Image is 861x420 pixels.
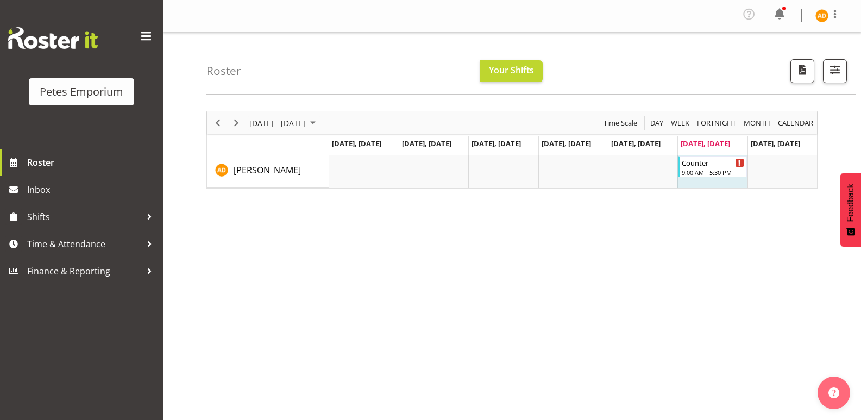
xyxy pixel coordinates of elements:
[27,263,141,279] span: Finance & Reporting
[332,139,381,148] span: [DATE], [DATE]
[695,116,738,130] button: Fortnight
[682,157,744,168] div: Counter
[209,111,227,134] div: Previous
[329,155,817,188] table: Timeline Week of August 30, 2025
[681,139,730,148] span: [DATE], [DATE]
[234,164,301,177] a: [PERSON_NAME]
[542,139,591,148] span: [DATE], [DATE]
[248,116,306,130] span: [DATE] - [DATE]
[777,116,814,130] span: calendar
[229,116,244,130] button: Next
[823,59,847,83] button: Filter Shifts
[206,65,241,77] h4: Roster
[234,164,301,176] span: [PERSON_NAME]
[790,59,814,83] button: Download a PDF of the roster according to the set date range.
[682,168,744,177] div: 9:00 AM - 5:30 PM
[776,116,815,130] button: Month
[751,139,800,148] span: [DATE], [DATE]
[480,60,543,82] button: Your Shifts
[211,116,225,130] button: Previous
[815,9,828,22] img: amelia-denz7002.jpg
[846,184,856,222] span: Feedback
[27,209,141,225] span: Shifts
[472,139,521,148] span: [DATE], [DATE]
[611,139,661,148] span: [DATE], [DATE]
[8,27,98,49] img: Rosterit website logo
[248,116,320,130] button: August 25 - 31, 2025
[489,64,534,76] span: Your Shifts
[40,84,123,100] div: Petes Emporium
[207,155,329,188] td: Amelia Denz resource
[27,181,158,198] span: Inbox
[828,387,839,398] img: help-xxl-2.png
[27,236,141,252] span: Time & Attendance
[27,154,158,171] span: Roster
[602,116,639,130] button: Time Scale
[402,139,451,148] span: [DATE], [DATE]
[670,116,690,130] span: Week
[602,116,638,130] span: Time Scale
[669,116,692,130] button: Timeline Week
[840,173,861,247] button: Feedback - Show survey
[678,156,746,177] div: Amelia Denz"s event - Counter Begin From Saturday, August 30, 2025 at 9:00:00 AM GMT+12:00 Ends A...
[649,116,665,130] button: Timeline Day
[227,111,246,134] div: Next
[696,116,737,130] span: Fortnight
[206,111,818,189] div: Timeline Week of August 30, 2025
[649,116,664,130] span: Day
[742,116,772,130] button: Timeline Month
[743,116,771,130] span: Month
